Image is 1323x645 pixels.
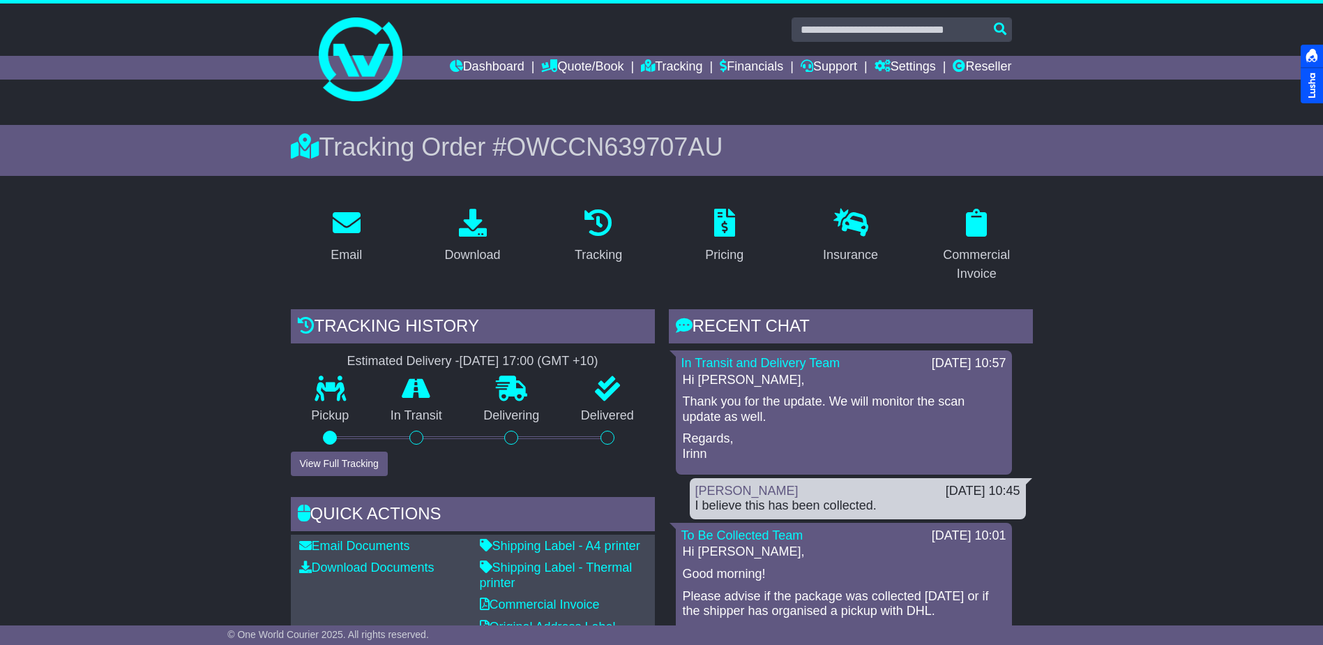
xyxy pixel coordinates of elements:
p: Delivered [560,408,655,424]
a: Original Address Label [480,620,616,634]
div: I believe this has been collected. [695,498,1020,514]
span: OWCCN639707AU [506,133,723,161]
div: Pricing [705,246,743,265]
div: Tracking history [291,309,655,347]
p: Good morning! [683,567,1005,582]
a: Shipping Label - A4 printer [480,539,640,553]
a: Tracking [566,204,631,269]
a: To Be Collected Team [681,528,803,542]
a: Download [435,204,509,269]
div: Email [331,246,362,265]
div: [DATE] 10:45 [946,484,1020,499]
span: © One World Courier 2025. All rights reserved. [227,629,429,640]
p: Delivering [463,408,561,424]
p: Pickup [291,408,370,424]
div: Estimated Delivery - [291,354,655,369]
div: Insurance [823,246,878,265]
a: Insurance [814,204,887,269]
div: [DATE] 10:01 [932,528,1006,544]
div: RECENT CHAT [669,309,1033,347]
a: Email [322,204,371,269]
div: Commercial Invoice [930,246,1024,283]
p: Hi [PERSON_NAME], [683,544,1005,560]
p: Thank you for the update. We will monitor the scan update as well. [683,394,1005,424]
a: [PERSON_NAME] [695,484,799,498]
div: Tracking [575,246,622,265]
a: Support [801,56,857,80]
a: Financials [720,56,783,80]
div: Quick Actions [291,497,655,535]
p: Hi [PERSON_NAME], [683,373,1005,388]
div: Tracking Order # [291,132,1033,162]
button: View Full Tracking [291,452,388,476]
a: Settings [875,56,936,80]
a: Commercial Invoice [480,598,600,611]
p: Regards, Irinn [683,431,1005,461]
div: Download [444,246,500,265]
a: Dashboard [450,56,524,80]
a: Commercial Invoice [921,204,1033,288]
a: Download Documents [299,561,434,574]
a: Quote/Book [541,56,623,80]
a: Email Documents [299,539,410,553]
div: [DATE] 10:57 [932,356,1006,371]
a: Reseller [953,56,1011,80]
div: [DATE] 17:00 (GMT +10) [460,354,598,369]
a: In Transit and Delivery Team [681,356,840,370]
a: Pricing [696,204,753,269]
a: Tracking [641,56,702,80]
p: In Transit [370,408,463,424]
p: Please advise if the package was collected [DATE] or if the shipper has organised a pickup with DHL. [683,589,1005,619]
a: Shipping Label - Thermal printer [480,561,633,590]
